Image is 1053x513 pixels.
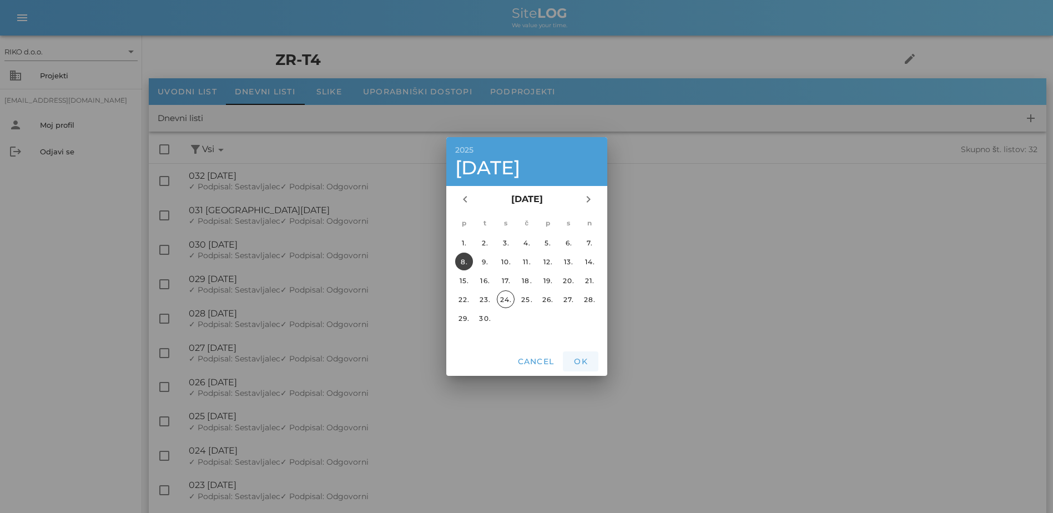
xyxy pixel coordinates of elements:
div: 18. [517,276,535,285]
i: chevron_right [582,193,595,206]
div: 25. [517,295,535,304]
div: 26. [538,295,556,304]
button: 23. [476,290,493,308]
button: 24. [497,290,515,308]
button: 7. [581,234,598,252]
div: 29. [455,314,472,323]
button: 16. [476,271,493,289]
button: 5. [538,234,556,252]
button: 9. [476,253,493,270]
th: p [537,214,557,233]
div: 28. [581,295,598,304]
div: 19. [538,276,556,285]
div: 4. [517,239,535,247]
button: Cancel [512,351,558,371]
div: 30. [476,314,493,323]
span: OK [567,356,594,366]
div: 14. [581,258,598,266]
button: 26. [538,290,556,308]
i: chevron_left [459,193,472,206]
button: 15. [455,271,472,289]
th: p [454,214,474,233]
div: Pripomoček za klepet [894,393,1053,513]
div: 17. [497,276,515,285]
div: 1. [455,239,472,247]
div: 3. [497,239,515,247]
button: 4. [517,234,535,252]
div: 2. [476,239,493,247]
button: 29. [455,309,472,327]
div: 13. [560,258,577,266]
button: 8. [455,253,472,270]
div: 23. [476,295,493,304]
div: 11. [517,258,535,266]
button: 6. [560,234,577,252]
th: s [558,214,578,233]
div: 5. [538,239,556,247]
button: 2. [476,234,493,252]
div: 15. [455,276,472,285]
button: [DATE] [506,188,547,210]
button: 27. [560,290,577,308]
div: 22. [455,295,472,304]
th: n [580,214,599,233]
button: 22. [455,290,472,308]
button: 13. [560,253,577,270]
div: 9. [476,258,493,266]
button: 3. [497,234,515,252]
div: 21. [581,276,598,285]
div: 2025 [455,146,598,154]
button: 12. [538,253,556,270]
div: 10. [497,258,515,266]
div: [DATE] [455,158,598,177]
button: 21. [581,271,598,289]
div: 20. [560,276,577,285]
button: Prejšnji mesec [455,189,475,209]
span: Cancel [517,356,554,366]
button: 17. [497,271,515,289]
th: t [475,214,495,233]
div: 8. [455,258,472,266]
th: č [517,214,537,233]
button: 19. [538,271,556,289]
button: 14. [581,253,598,270]
div: 12. [538,258,556,266]
button: 1. [455,234,472,252]
div: 6. [560,239,577,247]
th: s [496,214,516,233]
button: 11. [517,253,535,270]
div: 7. [581,239,598,247]
button: 25. [517,290,535,308]
button: 20. [560,271,577,289]
button: 10. [497,253,515,270]
button: 30. [476,309,493,327]
iframe: Chat Widget [894,393,1053,513]
div: 24. [497,295,514,304]
div: 16. [476,276,493,285]
button: OK [563,351,598,371]
button: 28. [581,290,598,308]
div: 27. [560,295,577,304]
button: 18. [517,271,535,289]
button: Naslednji mesec [578,189,598,209]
